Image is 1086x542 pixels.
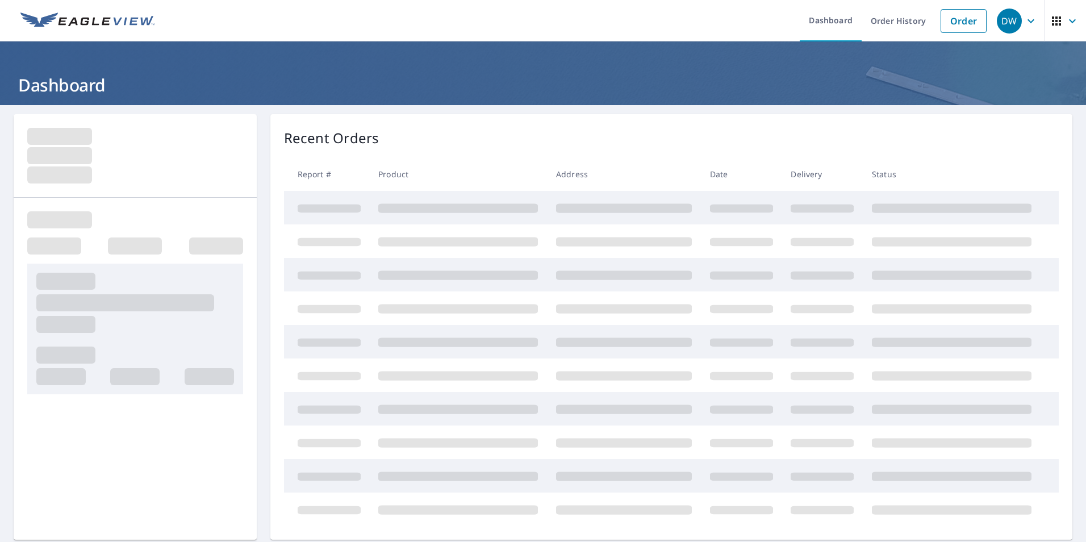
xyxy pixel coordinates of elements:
th: Report # [284,157,370,191]
p: Recent Orders [284,128,379,148]
h1: Dashboard [14,73,1072,97]
th: Address [547,157,701,191]
div: DW [997,9,1022,34]
img: EV Logo [20,12,154,30]
th: Delivery [782,157,863,191]
th: Product [369,157,547,191]
th: Status [863,157,1041,191]
a: Order [941,9,987,33]
th: Date [701,157,782,191]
